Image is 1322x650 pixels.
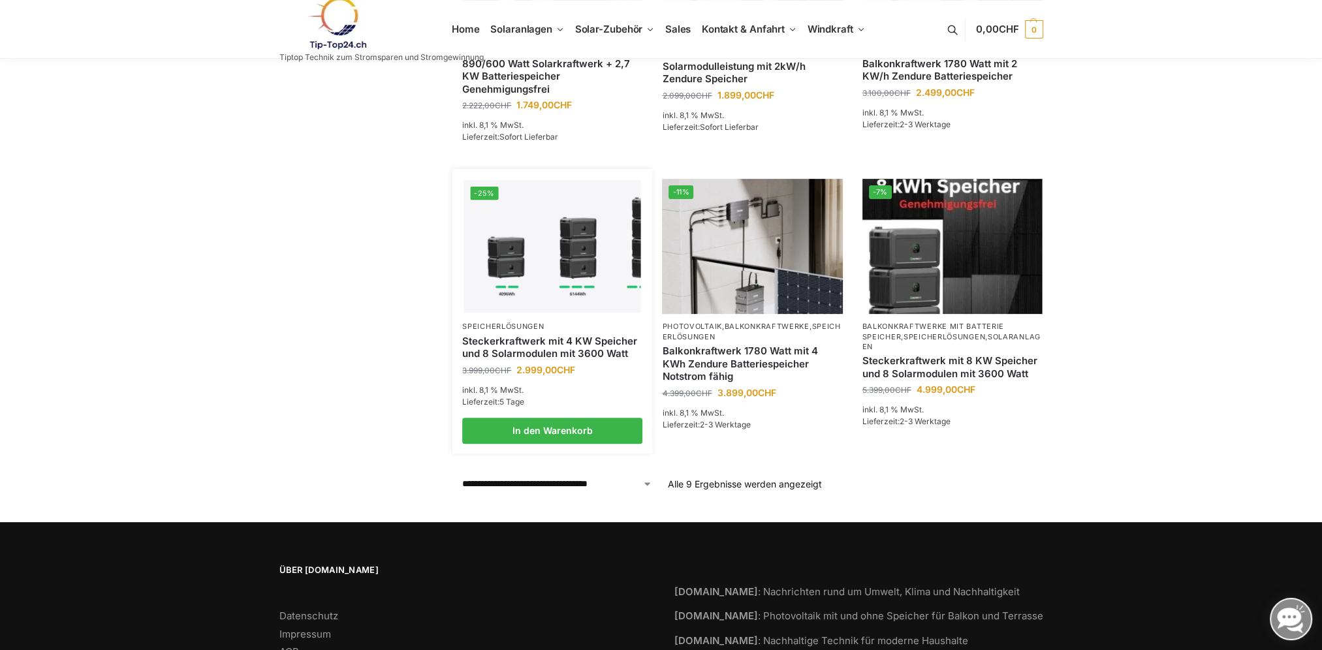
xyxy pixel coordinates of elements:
span: CHF [999,23,1019,35]
a: [DOMAIN_NAME]: Nachrichten rund um Umwelt, Klima und Nachhaltigkeit [674,585,1020,598]
strong: [DOMAIN_NAME] [674,585,758,598]
bdi: 4.399,00 [662,388,712,398]
bdi: 4.999,00 [917,384,975,395]
span: CHF [695,388,712,398]
a: Photovoltaik [662,322,721,331]
span: Windkraft [808,23,853,35]
img: Steckerkraftwerk mit 4 KW Speicher und 8 Solarmodulen mit 3600 Watt [464,180,641,313]
a: Balkonkraftwerk 890 Watt Solarmodulleistung mit 2kW/h Zendure Speicher [662,47,842,85]
span: CHF [894,88,911,98]
a: Solaranlagen [862,332,1041,351]
span: Sales [665,23,691,35]
a: Speicherlösungen [662,322,840,341]
a: Steckerkraftwerk mit 8 KW Speicher und 8 Solarmodulen mit 3600 Watt [862,354,1043,380]
p: inkl. 8,1 % MwSt. [462,384,642,396]
a: [DOMAIN_NAME]: Nachhaltige Technik für moderne Haushalte [674,634,968,647]
a: Balkonkraftwerk 1780 Watt mit 2 KW/h Zendure Batteriespeicher [862,57,1043,83]
a: 890/600 Watt Solarkraftwerk + 2,7 KW Batteriespeicher Genehmigungsfrei [462,57,642,96]
span: Lieferzeit: [662,420,750,429]
p: inkl. 8,1 % MwSt. [662,407,842,419]
span: Solar-Zubehör [575,23,643,35]
p: inkl. 8,1 % MwSt. [462,119,642,131]
p: , , [862,322,1043,352]
p: inkl. 8,1 % MwSt. [662,110,842,121]
a: -7%Steckerkraftwerk mit 8 KW Speicher und 8 Solarmodulen mit 3600 Watt [862,179,1043,314]
span: Lieferzeit: [462,397,524,407]
span: CHF [895,385,911,395]
p: Tiptop Technik zum Stromsparen und Stromgewinnung [279,54,484,61]
bdi: 1.749,00 [516,99,572,110]
p: Alle 9 Ergebnisse werden angezeigt [668,477,822,491]
span: 0,00 [976,23,1018,35]
span: Lieferzeit: [462,132,558,142]
span: CHF [495,365,511,375]
bdi: 1.899,00 [717,89,774,101]
span: Kontakt & Anfahrt [702,23,785,35]
span: Lieferzeit: [862,119,951,129]
a: Datenschutz [279,610,338,622]
a: 0,00CHF 0 [976,10,1043,49]
span: 2-3 Werktage [900,416,951,426]
a: Balkonkraftwerke [725,322,810,331]
bdi: 2.999,00 [516,364,575,375]
bdi: 3.100,00 [862,88,911,98]
a: Speicherlösungen [904,332,985,341]
p: , , [662,322,842,342]
span: Sofort Lieferbar [499,132,558,142]
bdi: 2.222,00 [462,101,511,110]
p: inkl. 8,1 % MwSt. [862,404,1043,416]
span: CHF [956,87,975,98]
strong: [DOMAIN_NAME] [674,634,758,647]
select: Shop-Reihenfolge [462,477,652,491]
span: Solaranlagen [490,23,552,35]
span: CHF [495,101,511,110]
img: Steckerkraftwerk mit 8 KW Speicher und 8 Solarmodulen mit 3600 Watt [862,179,1043,314]
span: Lieferzeit: [662,122,758,132]
a: -11%Zendure-solar-flow-Batteriespeicher für Balkonkraftwerke [662,179,842,314]
a: Steckerkraftwerk mit 4 KW Speicher und 8 Solarmodulen mit 3600 Watt [462,335,642,360]
span: 5 Tage [499,397,524,407]
a: Balkonkraftwerk 1780 Watt mit 4 KWh Zendure Batteriespeicher Notstrom fähig [662,345,842,383]
img: Zendure-solar-flow-Batteriespeicher für Balkonkraftwerke [662,179,842,314]
bdi: 5.399,00 [862,385,911,395]
a: Balkonkraftwerke mit Batterie Speicher [862,322,1004,341]
span: CHF [755,89,774,101]
span: Sofort Lieferbar [699,122,758,132]
span: CHF [957,384,975,395]
bdi: 2.499,00 [916,87,975,98]
bdi: 2.099,00 [662,91,712,101]
a: Speicherlösungen [462,322,544,331]
a: -25%Steckerkraftwerk mit 4 KW Speicher und 8 Solarmodulen mit 3600 Watt [464,180,641,313]
bdi: 3.999,00 [462,365,511,375]
strong: [DOMAIN_NAME] [674,610,758,622]
span: Lieferzeit: [862,416,951,426]
p: inkl. 8,1 % MwSt. [862,107,1043,119]
span: CHF [757,387,776,398]
span: 2-3 Werktage [699,420,750,429]
span: CHF [695,91,712,101]
span: CHF [554,99,572,110]
span: CHF [557,364,575,375]
span: 2-3 Werktage [900,119,951,129]
a: [DOMAIN_NAME]: Photovoltaik mit und ohne Speicher für Balkon und Terrasse [674,610,1043,622]
bdi: 3.899,00 [717,387,776,398]
span: Über [DOMAIN_NAME] [279,564,648,577]
a: Impressum [279,628,331,640]
a: In den Warenkorb legen: „Steckerkraftwerk mit 4 KW Speicher und 8 Solarmodulen mit 3600 Watt“ [462,418,642,444]
span: 0 [1025,20,1043,39]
